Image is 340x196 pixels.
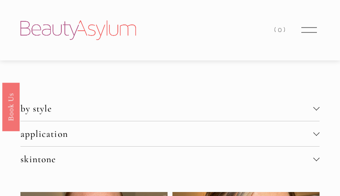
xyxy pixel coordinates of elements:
[20,121,320,146] button: application
[284,26,287,34] span: )
[20,128,313,140] span: application
[274,24,287,36] a: 0 items in cart
[20,20,136,40] img: Beauty Asylum | Bridal Hair &amp; Makeup Charlotte &amp; Atlanta
[274,26,278,34] span: (
[20,103,313,114] span: by style
[20,96,320,121] button: by style
[278,26,284,34] span: 0
[20,153,313,165] span: skintone
[2,82,20,131] a: Book Us
[20,147,320,172] button: skintone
